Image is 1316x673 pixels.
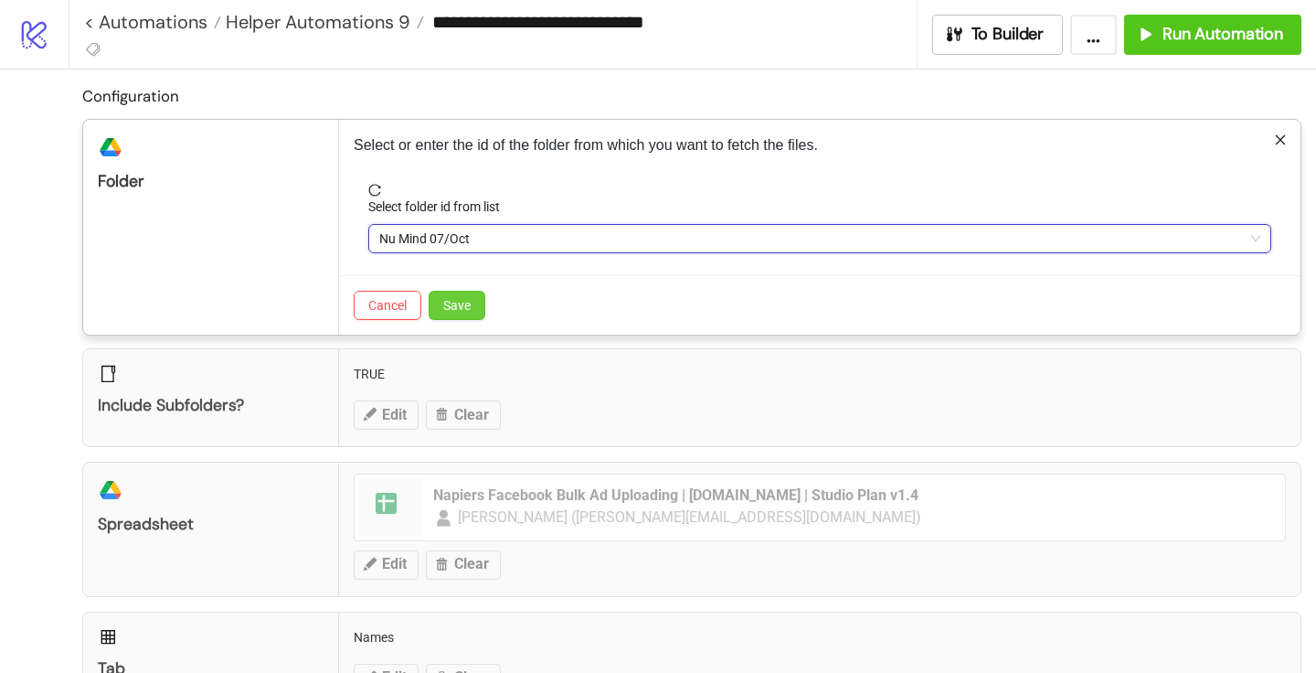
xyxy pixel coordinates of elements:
[379,225,1260,252] span: Nu Mind 07/Oct
[354,134,1286,156] p: Select or enter the id of the folder from which you want to fetch the files.
[1124,15,1301,55] button: Run Automation
[1162,24,1283,45] span: Run Automation
[932,15,1064,55] button: To Builder
[368,197,512,217] label: Select folder id from list
[221,13,424,31] a: Helper Automations 9
[84,13,221,31] a: < Automations
[98,171,324,192] div: Folder
[221,10,410,34] span: Helper Automations 9
[429,291,485,320] button: Save
[1070,15,1117,55] button: ...
[368,298,407,313] span: Cancel
[443,298,471,313] span: Save
[1274,134,1287,146] span: close
[82,84,1301,108] h2: Configuration
[368,184,1271,197] span: reload
[354,291,421,320] button: Cancel
[971,24,1045,45] span: To Builder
